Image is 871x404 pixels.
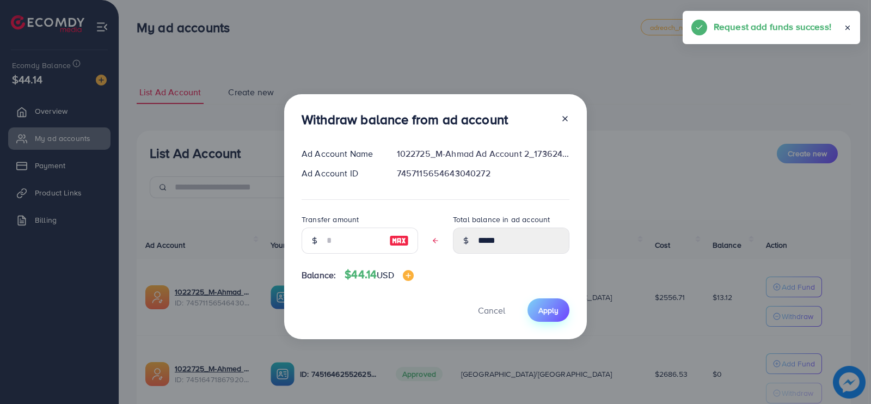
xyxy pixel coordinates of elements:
span: Balance: [302,269,336,281]
span: Apply [538,305,559,316]
button: Cancel [464,298,519,322]
h4: $44.14 [345,268,413,281]
h3: Withdraw balance from ad account [302,112,508,127]
div: 1022725_M-Ahmad Ad Account 2_1736245040763 [388,148,578,160]
span: Cancel [478,304,505,316]
div: Ad Account Name [293,148,388,160]
label: Transfer amount [302,214,359,225]
button: Apply [527,298,569,322]
div: 7457115654643040272 [388,167,578,180]
img: image [403,270,414,281]
span: USD [377,269,394,281]
label: Total balance in ad account [453,214,550,225]
h5: Request add funds success! [714,20,831,34]
div: Ad Account ID [293,167,388,180]
img: image [389,234,409,247]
